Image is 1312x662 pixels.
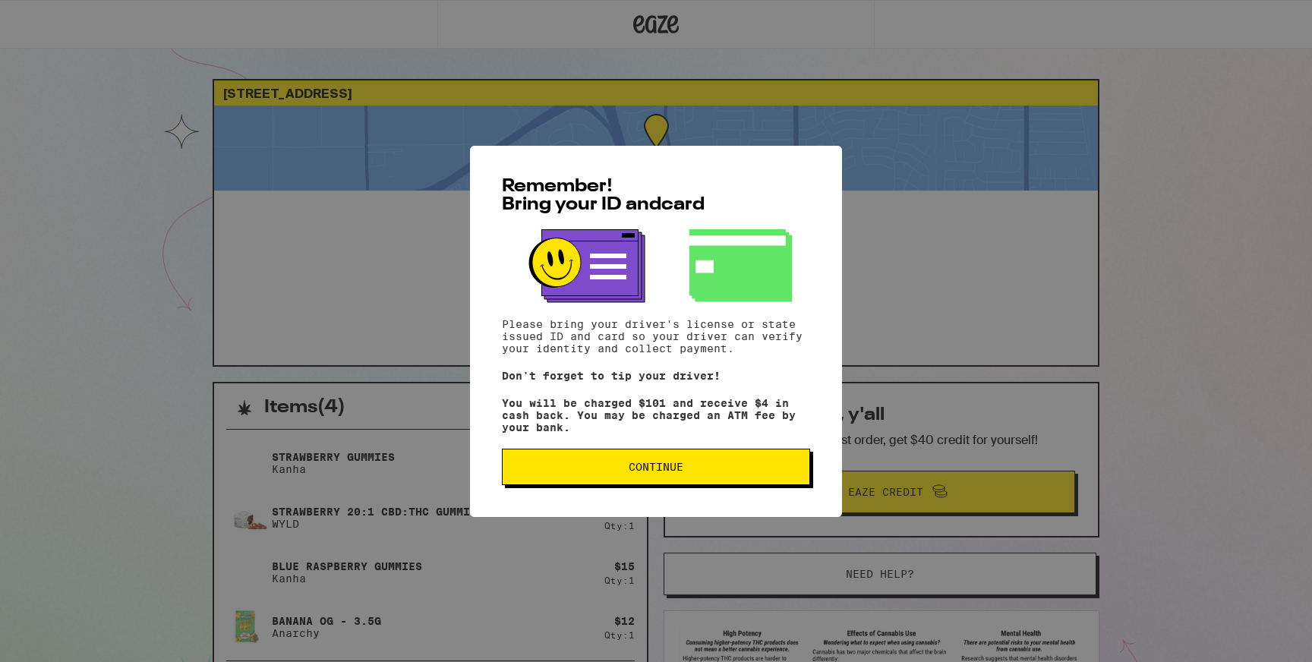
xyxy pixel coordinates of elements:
p: You will be charged $101 and receive $4 in cash back. You may be charged an ATM fee by your bank. [502,397,810,433]
span: Remember! Bring your ID and card [502,178,705,214]
span: Continue [629,462,683,472]
p: Please bring your driver's license or state issued ID and card so your driver can verify your ide... [502,318,810,355]
p: Don't forget to tip your driver! [502,370,810,382]
button: Continue [502,449,810,485]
